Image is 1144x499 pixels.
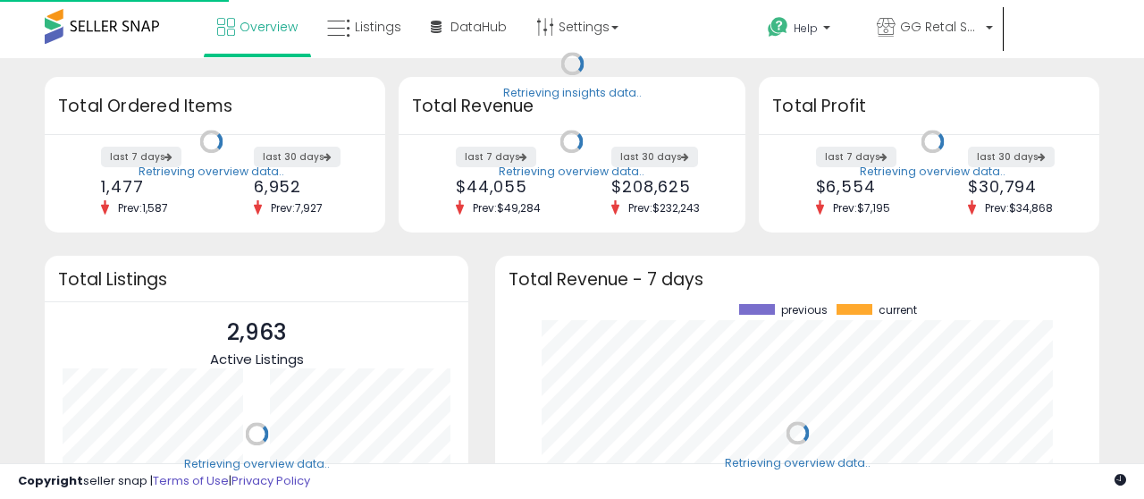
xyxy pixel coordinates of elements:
div: Retrieving overview data.. [725,455,871,471]
div: Retrieving overview data.. [184,456,330,472]
span: DataHub [450,18,507,36]
div: Retrieving overview data.. [860,164,1005,180]
a: Help [753,3,861,58]
div: seller snap | | [18,473,310,490]
span: GG Retal Supply Inc - [GEOGRAPHIC_DATA] [900,18,980,36]
i: Get Help [767,16,789,38]
strong: Copyright [18,472,83,489]
div: Retrieving overview data.. [499,164,644,180]
span: Listings [355,18,401,36]
div: Retrieving overview data.. [139,164,284,180]
span: Overview [240,18,298,36]
span: Help [794,21,818,36]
